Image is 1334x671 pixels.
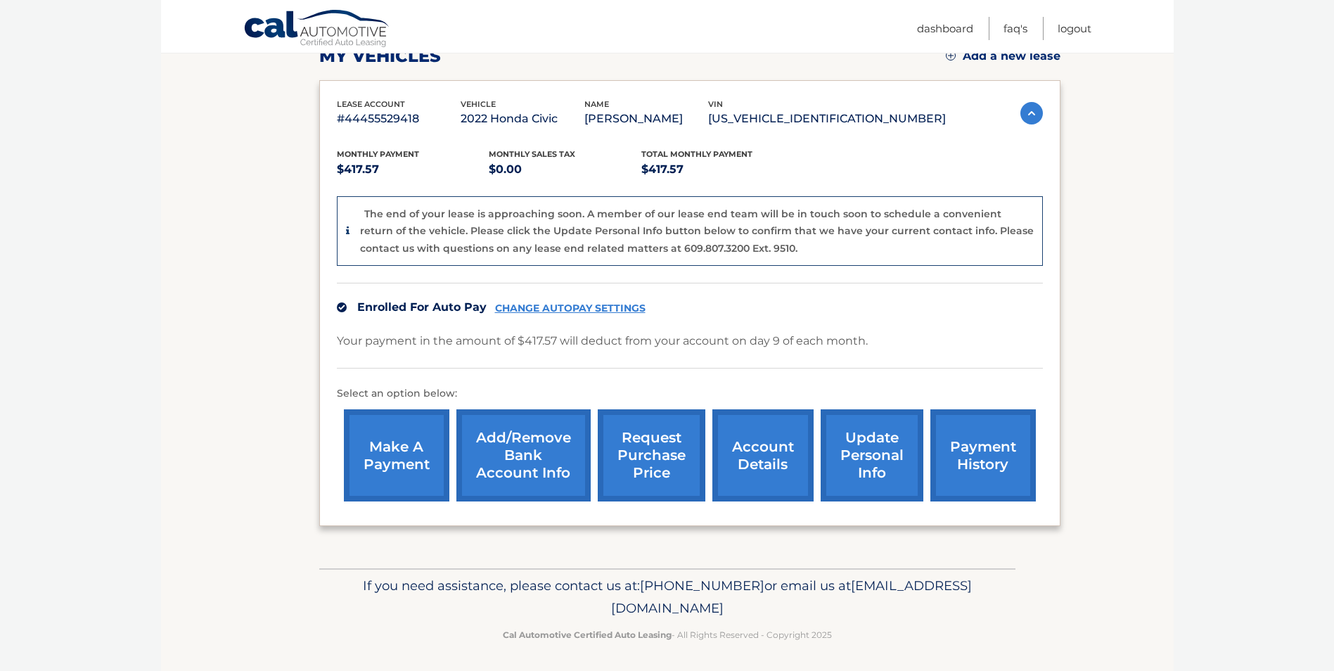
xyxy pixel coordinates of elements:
[337,302,347,312] img: check.svg
[712,409,814,501] a: account details
[708,109,946,129] p: [US_VEHICLE_IDENTIFICATION_NUMBER]
[337,385,1043,402] p: Select an option below:
[821,409,923,501] a: update personal info
[1003,17,1027,40] a: FAQ's
[917,17,973,40] a: Dashboard
[337,149,419,159] span: Monthly Payment
[328,627,1006,642] p: - All Rights Reserved - Copyright 2025
[461,109,584,129] p: 2022 Honda Civic
[930,409,1036,501] a: payment history
[946,49,1060,63] a: Add a new lease
[243,9,391,50] a: Cal Automotive
[489,149,575,159] span: Monthly sales Tax
[456,409,591,501] a: Add/Remove bank account info
[337,109,461,129] p: #44455529418
[319,46,441,67] h2: my vehicles
[1020,102,1043,124] img: accordion-active.svg
[337,99,405,109] span: lease account
[641,149,752,159] span: Total Monthly Payment
[708,99,723,109] span: vin
[489,160,641,179] p: $0.00
[357,300,487,314] span: Enrolled For Auto Pay
[584,99,609,109] span: name
[584,109,708,129] p: [PERSON_NAME]
[337,331,868,351] p: Your payment in the amount of $417.57 will deduct from your account on day 9 of each month.
[946,51,956,60] img: add.svg
[495,302,646,314] a: CHANGE AUTOPAY SETTINGS
[503,630,672,640] strong: Cal Automotive Certified Auto Leasing
[337,160,489,179] p: $417.57
[1058,17,1091,40] a: Logout
[641,160,794,179] p: $417.57
[344,409,449,501] a: make a payment
[328,575,1006,620] p: If you need assistance, please contact us at: or email us at
[611,577,972,616] span: [EMAIL_ADDRESS][DOMAIN_NAME]
[360,207,1034,255] p: The end of your lease is approaching soon. A member of our lease end team will be in touch soon t...
[640,577,764,594] span: [PHONE_NUMBER]
[598,409,705,501] a: request purchase price
[461,99,496,109] span: vehicle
